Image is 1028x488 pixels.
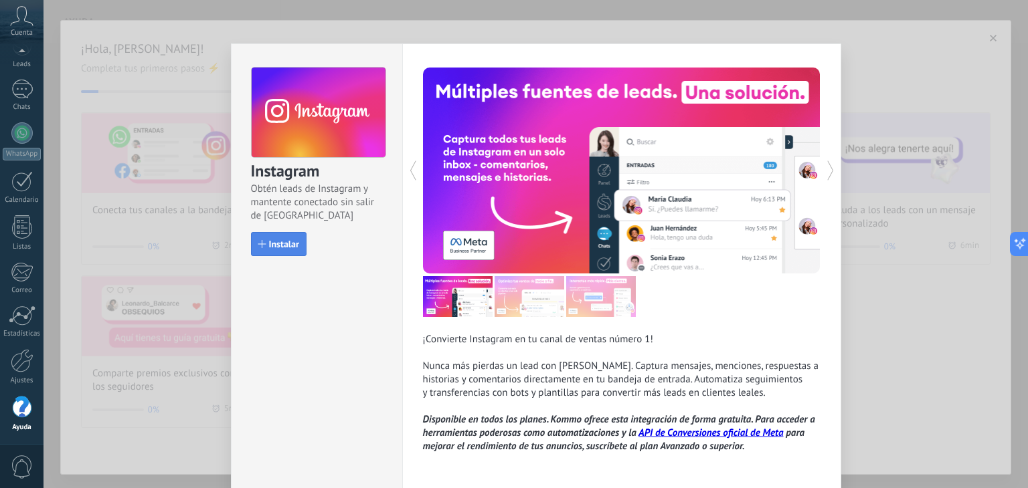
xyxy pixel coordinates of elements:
div: Calendario [3,196,41,205]
div: Estadísticas [3,330,41,338]
div: Ayuda [3,423,41,432]
img: com_instagram_tour_3_es.png [566,276,636,317]
h3: Instagram [251,160,385,182]
i: Disponible en todos los planes. Kommo ofrece esta integración de forma gratuita. Para acceder a h... [423,413,815,453]
span: Instalar [269,239,299,249]
div: WhatsApp [3,148,41,160]
a: API de Conversiones oficial de Meta [638,426,783,439]
div: Listas [3,243,41,251]
div: Ajustes [3,376,41,385]
span: Cuenta [11,29,33,37]
button: Instalar [251,232,307,256]
div: Leads [3,60,41,69]
img: com_instagram_tour_2_es.png [495,276,564,317]
span: Obtén leads de Instagram y mantente conectado sin salir de [GEOGRAPHIC_DATA] [251,182,385,223]
div: Chats [3,103,41,112]
div: ¡Convierte Instagram en tu canal de ventas número 1! Nunca más pierdas un lead con [PERSON_NAME].... [423,333,821,453]
img: com_instagram_tour_1_es.png [423,276,493,317]
div: Correo [3,286,41,295]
